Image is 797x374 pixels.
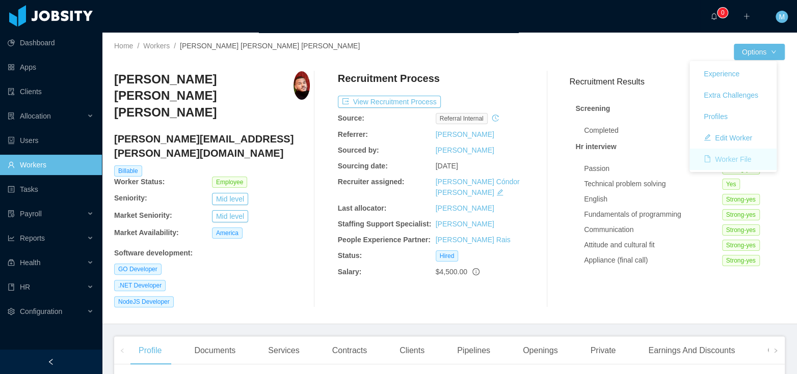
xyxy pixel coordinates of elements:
[114,280,166,291] span: .NET Developer
[174,42,176,50] span: /
[338,178,405,186] b: Recruiter assigned:
[114,194,147,202] b: Seniority:
[338,162,388,170] b: Sourcing date:
[20,234,45,242] span: Reports
[449,336,498,365] div: Pipelines
[515,336,566,365] div: Openings
[294,71,310,100] img: 856aed3b-8a36-43bf-9d35-3f233b329718.jpeg
[773,348,778,353] i: icon: right
[8,112,15,120] i: icon: solution
[436,236,511,244] a: [PERSON_NAME] Rais
[743,13,750,20] i: icon: plus
[186,336,244,365] div: Documents
[8,33,94,53] a: icon: pie-chartDashboard
[436,162,458,170] span: [DATE]
[338,114,364,122] b: Source:
[338,98,441,106] a: icon: exportView Recruitment Process
[689,63,777,84] a: Experience
[436,204,494,212] a: [PERSON_NAME]
[472,268,480,275] span: info-circle
[20,258,40,267] span: Health
[584,194,722,205] div: English
[779,11,785,23] span: M
[734,44,785,60] button: Optionsicon: down
[130,336,170,365] div: Profile
[575,142,616,151] strong: Hr interview
[391,336,433,365] div: Clients
[722,240,760,251] span: Strong-yes
[212,210,248,222] button: Mid level
[436,130,494,138] a: [PERSON_NAME]
[584,255,722,266] div: Appliance (final call)
[20,210,42,218] span: Payroll
[436,268,467,276] span: $4,500.00
[689,127,777,149] a: icon: editEdit Worker
[696,108,736,125] button: Profiles
[338,96,441,108] button: icon: exportView Recruitment Process
[114,165,142,177] span: Billable
[584,240,722,250] div: Attitude and cultural fit
[640,336,743,365] div: Earnings And Discounts
[8,210,15,217] i: icon: file-protect
[338,130,368,138] b: Referrer:
[212,193,248,205] button: Mid level
[696,66,748,82] button: Experience
[20,307,62,315] span: Configuration
[436,220,494,228] a: [PERSON_NAME]
[8,259,15,266] i: icon: medicine-box
[338,251,362,260] b: Status:
[722,194,760,205] span: Strong-yes
[8,155,94,175] a: icon: userWorkers
[8,308,15,315] i: icon: setting
[584,125,722,136] div: Completed
[212,227,243,239] span: America
[8,179,94,199] a: icon: profileTasks
[582,336,624,365] div: Private
[492,114,499,122] i: icon: history
[338,71,440,85] h4: Recruitment Process
[569,75,785,88] h3: Recruitment Results
[114,249,193,257] b: Software development :
[436,250,459,262] span: Hired
[338,236,431,244] b: People Experience Partner:
[114,178,165,186] b: Worker Status:
[496,189,503,196] i: icon: edit
[722,255,760,266] span: Strong-yes
[114,132,310,160] h4: [PERSON_NAME][EMAIL_ADDRESS][PERSON_NAME][DOMAIN_NAME]
[20,112,51,120] span: Allocation
[696,151,759,167] button: icon: fileWorker File
[143,42,170,50] a: Workers
[8,130,94,151] a: icon: robotUsers
[212,177,247,188] span: Employee
[338,146,379,154] b: Sourced by:
[120,348,125,353] i: icon: left
[114,42,133,50] a: Home
[114,71,294,121] h3: [PERSON_NAME] [PERSON_NAME] [PERSON_NAME]
[114,296,174,307] span: NodeJS Developer
[8,235,15,242] i: icon: line-chart
[710,13,718,20] i: icon: bell
[689,84,777,106] a: Extra Challenges
[722,224,760,236] span: Strong-yes
[575,104,610,112] strong: Screening
[114,228,179,237] b: Market Availability:
[338,268,362,276] b: Salary:
[696,130,760,146] button: icon: editEdit Worker
[584,179,722,189] div: Technical problem solving
[436,113,488,124] span: Referral internal
[180,42,360,50] span: [PERSON_NAME] [PERSON_NAME] [PERSON_NAME]
[114,211,172,219] b: Market Seniority:
[689,149,777,170] a: icon: fileWorker File
[584,163,722,174] div: Passion
[260,336,307,365] div: Services
[324,336,375,365] div: Contracts
[8,81,94,102] a: icon: auditClients
[436,146,494,154] a: [PERSON_NAME]
[718,8,728,18] sup: 0
[696,87,766,103] button: Extra Challenges
[584,224,722,235] div: Communication
[722,179,740,190] span: Yes
[338,220,432,228] b: Staffing Support Specialist:
[689,106,777,127] a: Profiles
[584,209,722,220] div: Fundamentals of programming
